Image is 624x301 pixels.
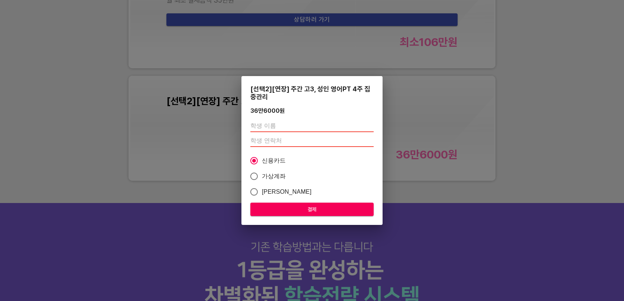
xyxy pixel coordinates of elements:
div: [선택2][연장] 주간 고3, 성인 영어PT 4주 집중관리 [250,85,374,101]
input: 학생 연락처 [250,135,374,147]
span: [PERSON_NAME] [262,187,312,196]
span: 결제 [256,205,368,214]
span: 가상계좌 [262,172,286,181]
div: 36만6000 원 [250,107,285,114]
button: 결제 [250,203,374,216]
input: 학생 이름 [250,120,374,132]
span: 신용카드 [262,156,286,165]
